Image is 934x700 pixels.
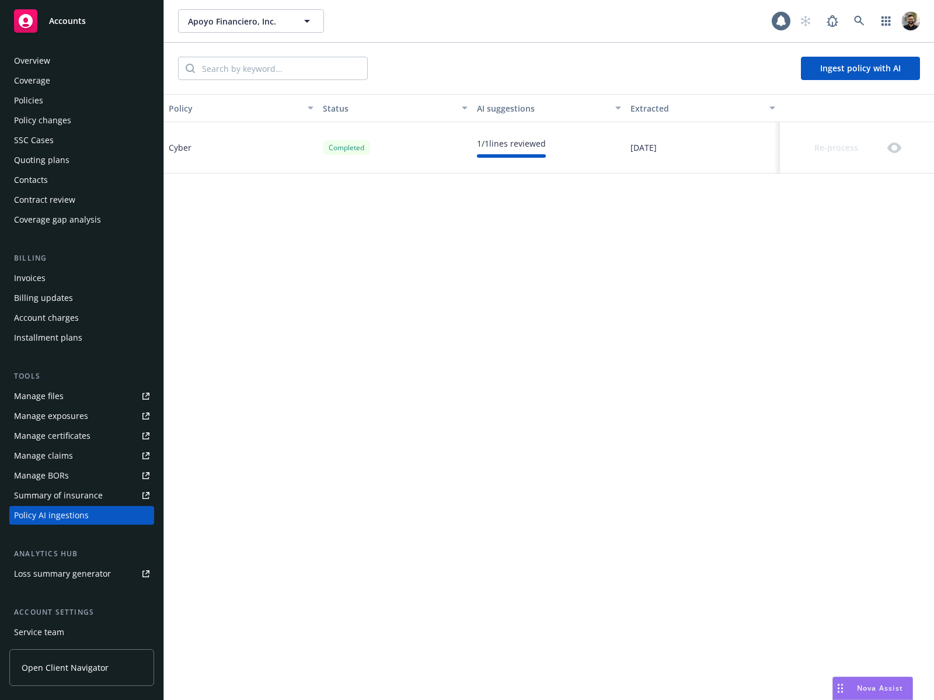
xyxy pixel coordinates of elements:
[9,548,154,560] div: Analytics hub
[9,269,154,287] a: Invoices
[14,387,64,406] div: Manage files
[14,171,48,189] div: Contacts
[14,210,101,229] div: Coverage gap analysis
[833,677,848,699] div: Drag to move
[14,111,71,130] div: Policy changes
[14,446,73,465] div: Manage claims
[9,564,154,583] a: Loss summary generator
[477,102,609,115] div: AI suggestions
[9,387,154,406] a: Manage files
[9,131,154,150] a: SSC Cases
[14,328,82,347] div: Installment plans
[9,210,154,229] a: Coverage gap analysis
[848,9,871,33] a: Search
[169,141,191,154] div: Cyber
[9,190,154,209] a: Contract review
[323,140,370,155] div: Completed
[14,486,103,505] div: Summary of insurance
[14,309,79,327] div: Account charges
[9,328,154,347] a: Installment plans
[14,289,73,307] div: Billing updates
[49,16,86,26] span: Accounts
[164,94,318,122] button: Policy
[14,269,46,287] div: Invoices
[9,407,154,425] a: Manage exposures
[477,137,546,150] div: 1 / 1 lines reviewed
[9,506,154,525] a: Policy AI ingestions
[9,446,154,465] a: Manage claims
[14,407,88,425] div: Manage exposures
[9,51,154,70] a: Overview
[14,151,69,169] div: Quoting plans
[14,623,64,642] div: Service team
[318,94,472,122] button: Status
[857,683,903,693] span: Nova Assist
[169,102,301,115] div: Policy
[9,289,154,307] a: Billing updates
[9,252,154,264] div: Billing
[901,12,920,30] img: photo
[188,15,289,27] span: Apoyo Financiero, Inc.
[14,91,43,110] div: Policies
[9,607,154,618] div: Account settings
[9,486,154,505] a: Summary of insurance
[9,171,154,189] a: Contacts
[14,71,50,90] div: Coverage
[178,9,324,33] button: Apoyo Financiero, Inc.
[9,427,154,445] a: Manage certificates
[14,506,89,525] div: Policy AI ingestions
[801,57,920,80] button: Ingest policy with AI
[14,190,75,209] div: Contract review
[9,5,154,37] a: Accounts
[630,141,657,154] span: [DATE]
[9,466,154,485] a: Manage BORs
[9,151,154,169] a: Quoting plans
[832,677,913,700] button: Nova Assist
[9,370,154,382] div: Tools
[14,131,54,150] div: SSC Cases
[195,57,367,79] input: Search by keyword...
[9,623,154,642] a: Service team
[630,102,762,115] div: Extracted
[794,9,817,33] a: Start snowing
[14,427,90,445] div: Manage certificates
[323,102,455,115] div: Status
[821,9,844,33] a: Report a Bug
[14,51,50,70] div: Overview
[9,91,154,110] a: Policies
[874,9,898,33] a: Switch app
[626,94,780,122] button: Extracted
[186,64,195,73] svg: Search
[9,111,154,130] a: Policy changes
[14,466,69,485] div: Manage BORs
[14,564,111,583] div: Loss summary generator
[472,94,626,122] button: AI suggestions
[9,309,154,327] a: Account charges
[9,71,154,90] a: Coverage
[22,661,109,674] span: Open Client Navigator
